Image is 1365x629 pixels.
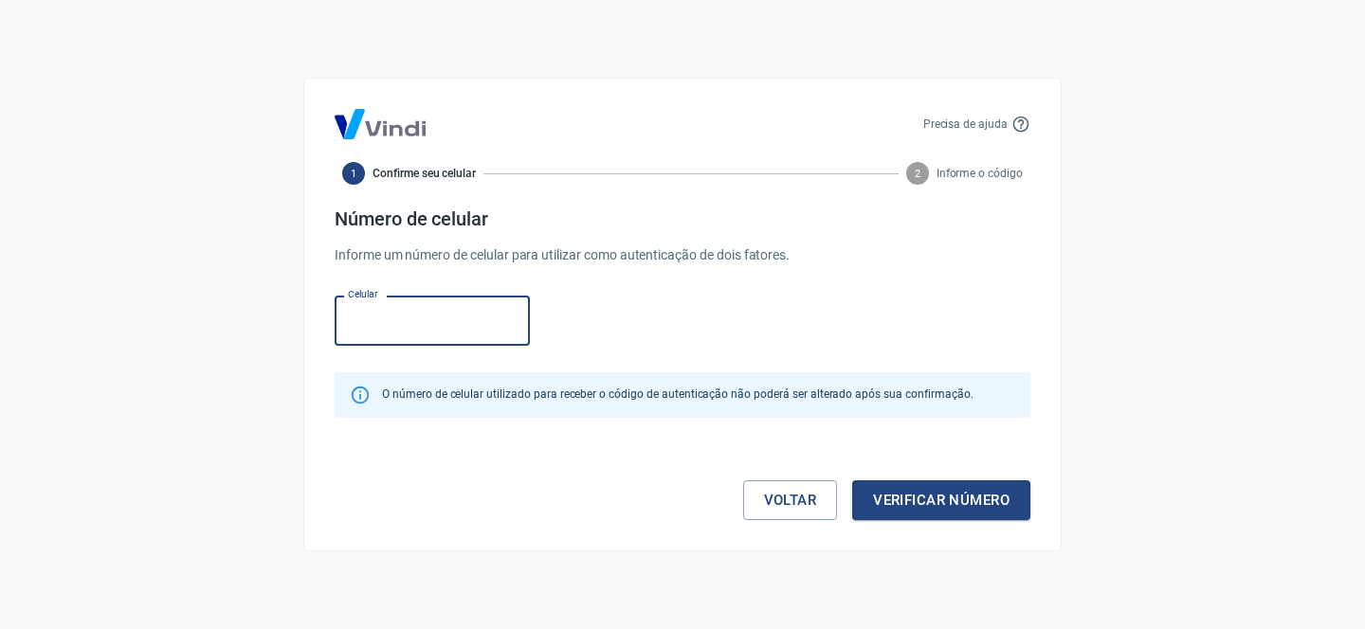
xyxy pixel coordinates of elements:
text: 2 [915,168,920,180]
span: Confirme seu celular [373,165,476,182]
div: O número de celular utilizado para receber o código de autenticação não poderá ser alterado após ... [382,378,973,412]
h4: Número de celular [335,207,1030,230]
button: Verificar número [852,480,1030,520]
a: Voltar [743,480,838,520]
p: Informe um número de celular para utilizar como autenticação de dois fatores. [335,245,1030,265]
span: Informe o código [937,165,1023,182]
text: 1 [351,168,356,180]
p: Precisa de ajuda [923,116,1008,133]
label: Celular [348,287,378,301]
img: Logo Vind [335,109,426,139]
